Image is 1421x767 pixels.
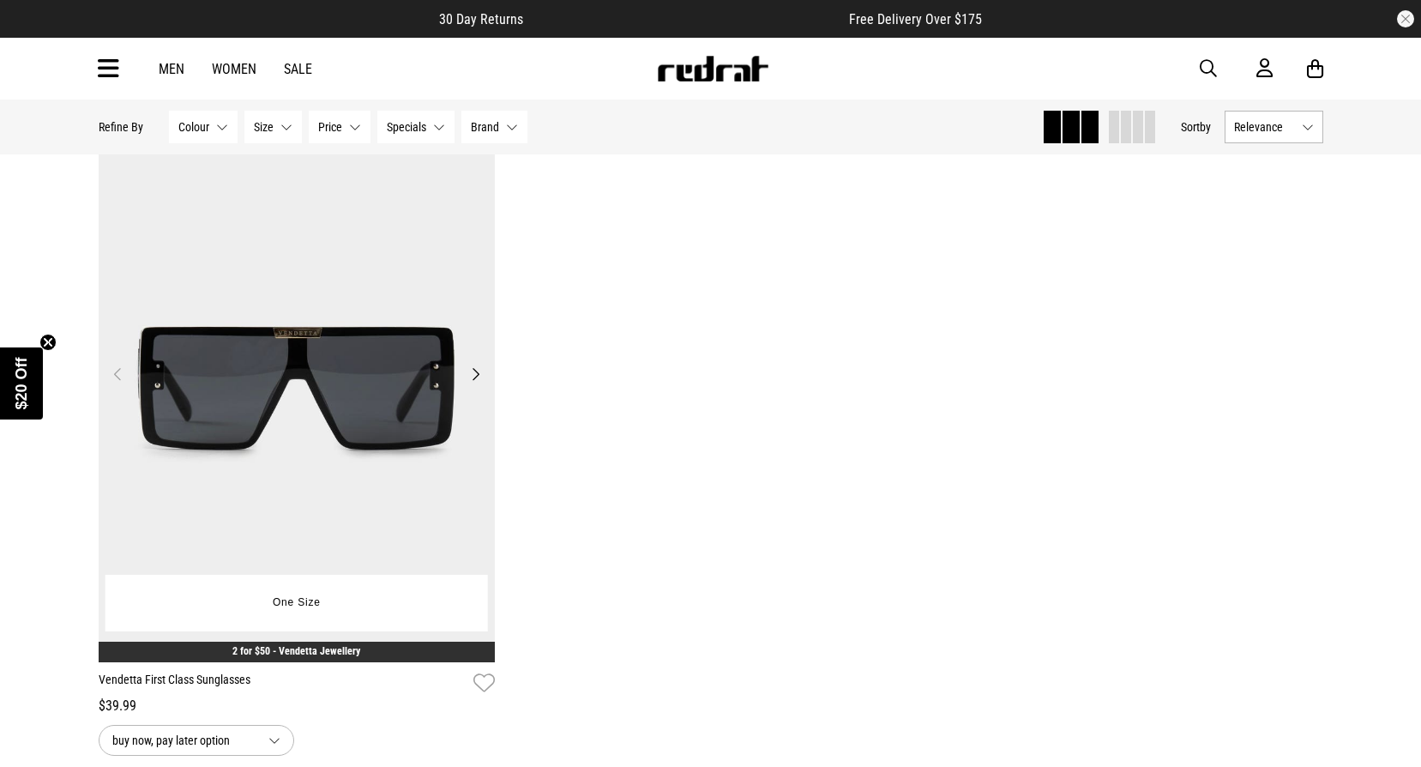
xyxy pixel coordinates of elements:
[471,120,499,134] span: Brand
[461,111,527,143] button: Brand
[159,61,184,77] a: Men
[439,11,523,27] span: 30 Day Returns
[169,111,238,143] button: Colour
[318,120,342,134] span: Price
[112,730,255,751] span: buy now, pay later option
[284,61,312,77] a: Sale
[309,111,370,143] button: Price
[107,364,129,384] button: Previous
[99,106,496,662] img: Vendetta First Class Sunglasses in Black
[232,645,360,657] a: 2 for $50 - Vendetta Jewellery
[99,725,294,756] button: buy now, pay later option
[465,364,486,384] button: Next
[99,696,496,716] div: $39.99
[387,120,426,134] span: Specials
[13,357,30,409] span: $20 Off
[244,111,302,143] button: Size
[849,11,982,27] span: Free Delivery Over $175
[254,120,274,134] span: Size
[1200,120,1211,134] span: by
[99,671,467,696] a: Vendetta First Class Sunglasses
[656,56,769,82] img: Redrat logo
[377,111,455,143] button: Specials
[260,588,334,619] button: One Size
[212,61,256,77] a: Women
[39,334,57,351] button: Close teaser
[1181,117,1211,137] button: Sortby
[1234,120,1295,134] span: Relevance
[178,120,209,134] span: Colour
[99,120,143,134] p: Refine By
[1225,111,1323,143] button: Relevance
[557,10,815,27] iframe: Customer reviews powered by Trustpilot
